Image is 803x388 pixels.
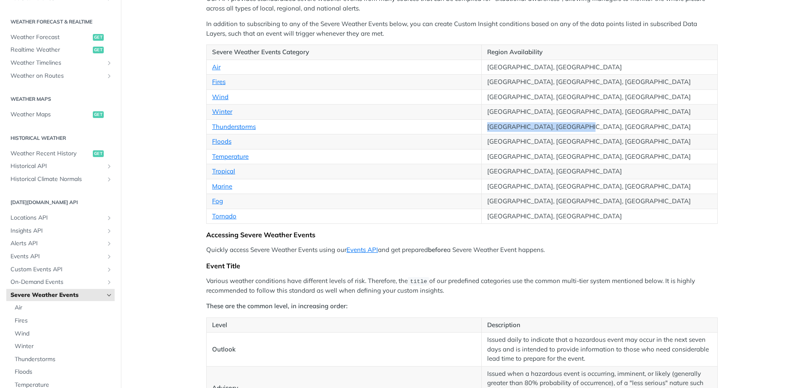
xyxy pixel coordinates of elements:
a: Thunderstorms [212,123,256,131]
td: [GEOGRAPHIC_DATA], [GEOGRAPHIC_DATA], [GEOGRAPHIC_DATA] [482,119,718,134]
a: Winter [212,107,232,115]
td: [GEOGRAPHIC_DATA], [GEOGRAPHIC_DATA] [482,60,718,75]
th: Region Availability [482,45,718,60]
span: Air [15,304,113,312]
th: Severe Weather Events Category [207,45,482,60]
a: Insights APIShow subpages for Insights API [6,225,115,237]
span: Historical API [10,162,104,170]
strong: These are the common level, in increasing order: [206,302,348,310]
button: Hide subpages for Severe Weather Events [106,292,113,299]
a: Events API [346,246,378,254]
span: Severe Weather Events [10,291,104,299]
span: Thunderstorms [15,355,113,364]
h2: Weather Forecast & realtime [6,18,115,26]
a: Severe Weather EventsHide subpages for Severe Weather Events [6,289,115,301]
strong: Outlook [212,345,236,353]
span: Insights API [10,227,104,235]
button: Show subpages for Historical API [106,163,113,170]
a: Weather Mapsget [6,108,115,121]
a: Tropical [212,167,235,175]
p: Quickly access Severe Weather Events using our and get prepared a Severe Weather Event happens. [206,245,718,255]
span: Events API [10,252,104,261]
a: Alerts APIShow subpages for Alerts API [6,237,115,250]
button: Show subpages for Insights API [106,228,113,234]
td: [GEOGRAPHIC_DATA], [GEOGRAPHIC_DATA], [GEOGRAPHIC_DATA] [482,134,718,149]
span: Weather on Routes [10,72,104,80]
a: Realtime Weatherget [6,44,115,56]
a: Winter [10,340,115,353]
a: Air [212,63,220,71]
a: Floods [212,137,231,145]
h2: Historical Weather [6,134,115,142]
td: [GEOGRAPHIC_DATA], [GEOGRAPHIC_DATA], [GEOGRAPHIC_DATA] [482,89,718,105]
span: Custom Events API [10,265,104,274]
td: [GEOGRAPHIC_DATA], [GEOGRAPHIC_DATA], [GEOGRAPHIC_DATA] [482,179,718,194]
a: Weather on RoutesShow subpages for Weather on Routes [6,70,115,82]
a: Wind [212,93,228,101]
button: Show subpages for Weather on Routes [106,73,113,79]
a: Fog [212,197,223,205]
a: On-Demand EventsShow subpages for On-Demand Events [6,276,115,288]
h2: Weather Maps [6,95,115,103]
a: Fires [212,78,226,86]
span: Weather Timelines [10,59,104,67]
td: [GEOGRAPHIC_DATA], [GEOGRAPHIC_DATA] [482,164,718,179]
a: Weather TimelinesShow subpages for Weather Timelines [6,57,115,69]
span: Floods [15,368,113,376]
span: Historical Climate Normals [10,175,104,184]
a: Custom Events APIShow subpages for Custom Events API [6,263,115,276]
th: Description [482,317,718,333]
a: Weather Forecastget [6,31,115,44]
span: Winter [15,342,113,351]
div: Accessing Severe Weather Events [206,231,718,239]
a: Locations APIShow subpages for Locations API [6,212,115,224]
span: Locations API [10,214,104,222]
span: Weather Forecast [10,33,91,42]
a: Floods [10,366,115,378]
span: On-Demand Events [10,278,104,286]
th: Level [207,317,482,333]
span: Weather Recent History [10,149,91,158]
span: Wind [15,330,113,338]
button: Show subpages for Alerts API [106,240,113,247]
span: Fires [15,317,113,325]
span: Weather Maps [10,110,91,119]
a: Fires [10,315,115,327]
span: get [93,34,104,41]
a: Events APIShow subpages for Events API [6,250,115,263]
button: Show subpages for On-Demand Events [106,279,113,286]
div: Event Title [206,262,718,270]
td: [GEOGRAPHIC_DATA], [GEOGRAPHIC_DATA], [GEOGRAPHIC_DATA] [482,194,718,209]
p: Various weather conditions have different levels of risk. Therefore, the of our predefined catego... [206,276,718,296]
td: [GEOGRAPHIC_DATA], [GEOGRAPHIC_DATA] [482,209,718,224]
button: Show subpages for Custom Events API [106,266,113,273]
span: title [410,278,427,285]
a: Air [10,301,115,314]
td: Issued daily to indicate that a hazardous event may occur in the next seven days and is intended ... [482,333,718,367]
button: Show subpages for Locations API [106,215,113,221]
button: Show subpages for Historical Climate Normals [106,176,113,183]
a: Wind [10,328,115,340]
td: [GEOGRAPHIC_DATA], [GEOGRAPHIC_DATA], [GEOGRAPHIC_DATA] [482,75,718,90]
span: Alerts API [10,239,104,248]
a: Tornado [212,212,236,220]
span: get [93,150,104,157]
span: get [93,111,104,118]
a: Historical APIShow subpages for Historical API [6,160,115,173]
span: get [93,47,104,53]
a: Thunderstorms [10,353,115,366]
a: Marine [212,182,232,190]
strong: before [428,246,447,254]
td: [GEOGRAPHIC_DATA], [GEOGRAPHIC_DATA], [GEOGRAPHIC_DATA] [482,149,718,164]
a: Historical Climate NormalsShow subpages for Historical Climate Normals [6,173,115,186]
a: Weather Recent Historyget [6,147,115,160]
h2: [DATE][DOMAIN_NAME] API [6,199,115,206]
button: Show subpages for Weather Timelines [106,60,113,66]
td: [GEOGRAPHIC_DATA], [GEOGRAPHIC_DATA], [GEOGRAPHIC_DATA] [482,105,718,120]
button: Show subpages for Events API [106,253,113,260]
a: Temperature [212,152,249,160]
span: Realtime Weather [10,46,91,54]
p: In addition to subscribing to any of the Severe Weather Events below, you can create Custom Insig... [206,19,718,38]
